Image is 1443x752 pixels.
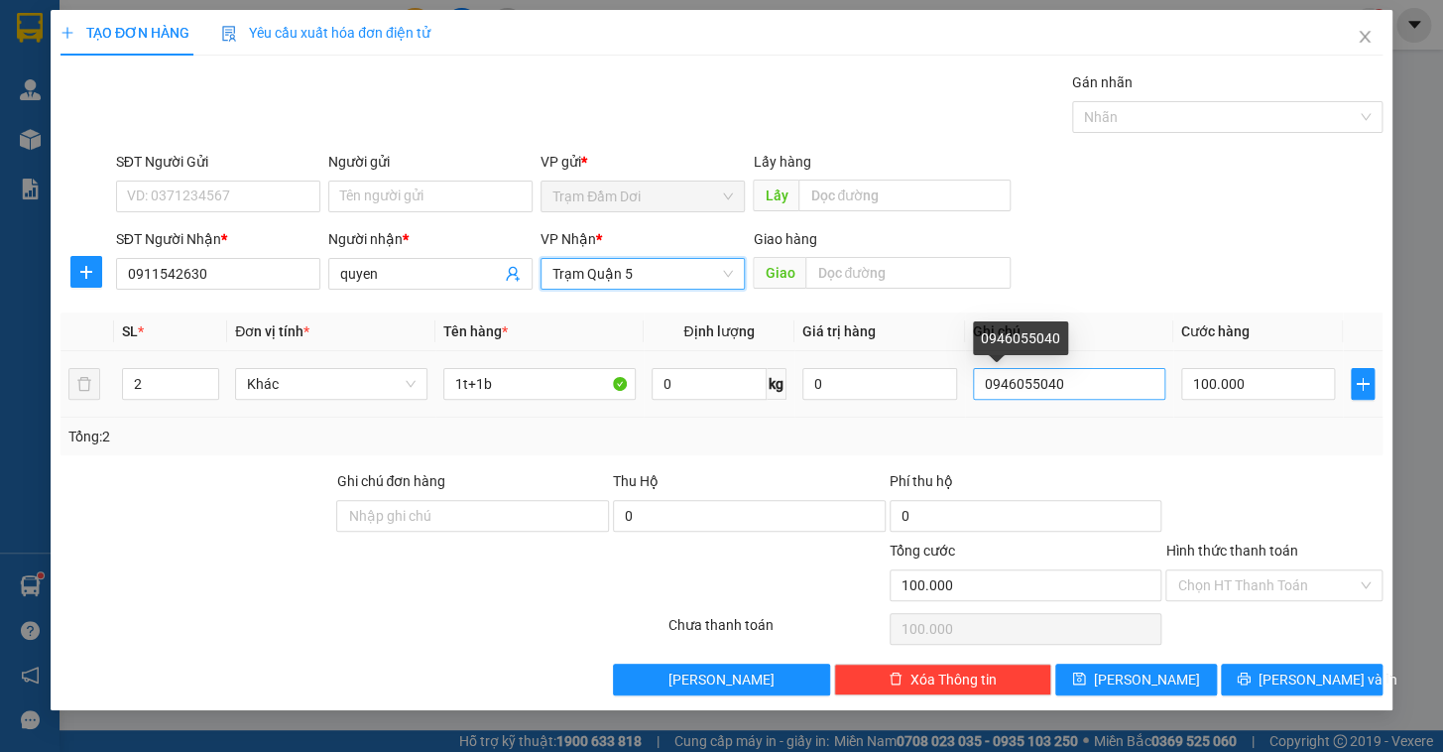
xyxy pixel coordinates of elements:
span: delete [889,672,902,688]
input: Dọc đường [805,257,1011,289]
span: Đơn vị tính [235,323,309,339]
span: plus [71,264,101,280]
input: VD: Bàn, Ghế [443,368,636,400]
div: 0946055040 [973,321,1068,355]
span: kg [767,368,786,400]
div: Người gửi [328,151,533,173]
span: Thu Hộ [613,473,659,489]
span: [PERSON_NAME] [668,669,775,690]
span: [PERSON_NAME] [1094,669,1200,690]
img: icon [221,26,237,42]
input: Ghi Chú [973,368,1165,400]
div: Tổng: 2 [68,426,558,447]
button: plus [70,256,102,288]
span: Giá trị hàng [802,323,876,339]
button: save[PERSON_NAME] [1055,664,1217,695]
span: TẠO ĐƠN HÀNG [60,25,189,41]
label: Hình thức thanh toán [1165,543,1297,559]
div: Phí thu hộ [890,470,1162,500]
span: printer [1237,672,1251,688]
span: Tên hàng [443,323,508,339]
label: Gán nhãn [1072,74,1133,90]
th: Ghi chú [965,313,1173,351]
button: [PERSON_NAME] [613,664,830,695]
span: Tổng cước [890,543,955,559]
span: [PERSON_NAME] và In [1259,669,1397,690]
span: SL [122,323,138,339]
span: plus [1352,376,1374,392]
span: Cước hàng [1181,323,1250,339]
span: Khác [247,369,416,399]
span: save [1072,672,1086,688]
button: plus [1351,368,1375,400]
input: Ghi chú đơn hàng [336,500,609,532]
span: VP Nhận [541,231,596,247]
input: 0 [802,368,957,400]
div: Chưa thanh toán [666,614,888,649]
div: Người nhận [328,228,533,250]
span: close [1357,29,1373,45]
span: Yêu cầu xuất hóa đơn điện tử [221,25,430,41]
span: Trạm Đầm Dơi [552,182,733,211]
button: printer[PERSON_NAME] và In [1221,664,1383,695]
span: Trạm Quận 5 [552,259,733,289]
label: Ghi chú đơn hàng [336,473,445,489]
span: Xóa Thông tin [910,669,997,690]
button: Close [1337,10,1392,65]
span: plus [60,26,74,40]
span: Giao hàng [753,231,816,247]
span: Định lượng [683,323,754,339]
span: Giao [753,257,805,289]
span: Lấy hàng [753,154,810,170]
div: VP gửi [541,151,745,173]
input: Dọc đường [798,180,1011,211]
button: delete [68,368,100,400]
div: SĐT Người Gửi [116,151,320,173]
span: user-add [505,266,521,282]
span: Lấy [753,180,798,211]
button: deleteXóa Thông tin [834,664,1051,695]
div: SĐT Người Nhận [116,228,320,250]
